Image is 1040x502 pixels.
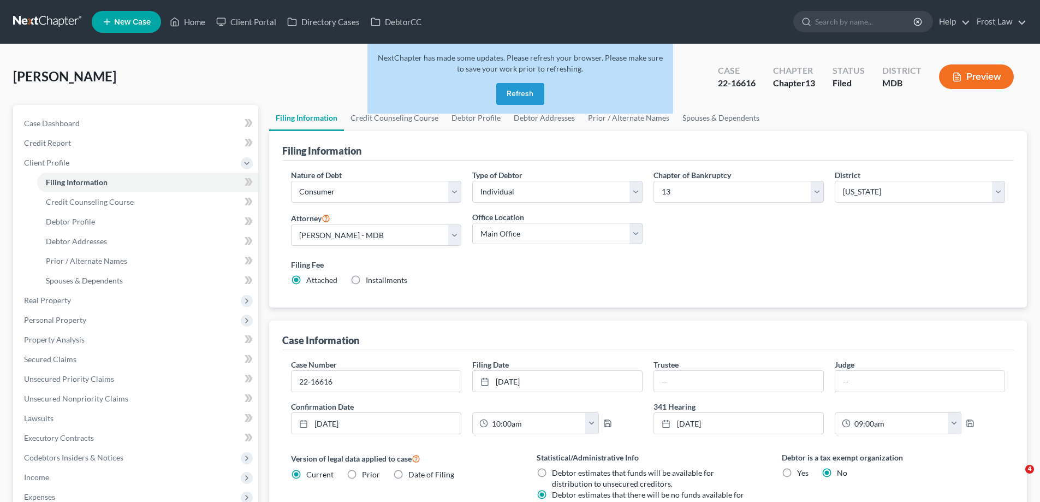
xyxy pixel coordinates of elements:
[24,315,86,324] span: Personal Property
[46,197,134,206] span: Credit Counseling Course
[306,470,334,479] span: Current
[365,12,427,32] a: DebtorCC
[24,414,54,423] span: Lawsuits
[15,133,258,153] a: Credit Report
[282,12,365,32] a: Directory Cases
[934,12,970,32] a: Help
[46,217,95,226] span: Debtor Profile
[15,369,258,389] a: Unsecured Priority Claims
[378,53,663,73] span: NextChapter has made some updates. Please refresh your browser. Please make sure to save your wor...
[37,192,258,212] a: Credit Counseling Course
[833,77,865,90] div: Filed
[286,401,648,412] label: Confirmation Date
[114,18,151,26] span: New Case
[939,64,1014,89] button: Preview
[472,211,524,223] label: Office Location
[676,105,766,131] a: Spouses & Dependents
[815,11,915,32] input: Search by name...
[164,12,211,32] a: Home
[552,468,714,488] span: Debtor estimates that funds will be available for distribution to unsecured creditors.
[971,12,1026,32] a: Frost Law
[291,259,1005,270] label: Filing Fee
[718,77,756,90] div: 22-16616
[496,83,544,105] button: Refresh
[269,105,344,131] a: Filing Information
[46,178,108,187] span: Filing Information
[282,334,359,347] div: Case Information
[24,158,69,167] span: Client Profile
[37,212,258,232] a: Debtor Profile
[291,211,330,225] label: Attorney
[654,371,823,392] input: --
[37,271,258,291] a: Spouses & Dependents
[648,401,1011,412] label: 341 Hearing
[653,169,731,181] label: Chapter of Bankruptcy
[15,389,258,409] a: Unsecured Nonpriority Claims
[46,237,107,246] span: Debtor Addresses
[15,114,258,133] a: Case Dashboard
[292,371,461,392] input: Enter case number...
[797,468,809,477] span: Yes
[24,355,76,364] span: Secured Claims
[835,359,854,370] label: Judge
[366,275,407,285] span: Installments
[833,64,865,77] div: Status
[537,452,760,463] label: Statistical/Administrative Info
[472,359,509,370] label: Filing Date
[15,428,258,448] a: Executory Contracts
[654,413,823,434] a: [DATE]
[15,409,258,428] a: Lawsuits
[805,78,815,88] span: 13
[488,413,586,434] input: -- : --
[24,394,128,403] span: Unsecured Nonpriority Claims
[15,330,258,350] a: Property Analysis
[24,335,85,344] span: Property Analysis
[24,453,123,462] span: Codebtors Insiders & Notices
[15,350,258,369] a: Secured Claims
[882,77,922,90] div: MDB
[24,296,71,305] span: Real Property
[782,452,1005,463] label: Debtor is a tax exempt organization
[362,470,380,479] span: Prior
[306,275,337,285] span: Attached
[291,359,337,370] label: Case Number
[24,119,80,128] span: Case Dashboard
[37,251,258,271] a: Prior / Alternate Names
[773,64,815,77] div: Chapter
[344,105,445,131] a: Credit Counseling Course
[837,468,847,477] span: No
[13,68,116,84] span: [PERSON_NAME]
[473,371,642,392] a: [DATE]
[37,173,258,192] a: Filing Information
[291,169,342,181] label: Nature of Debt
[24,492,55,501] span: Expenses
[835,169,860,181] label: District
[24,374,114,383] span: Unsecured Priority Claims
[211,12,282,32] a: Client Portal
[282,144,361,157] div: Filing Information
[1025,465,1034,474] span: 4
[653,359,679,370] label: Trustee
[835,371,1005,392] input: --
[1003,465,1029,491] iframe: Intercom live chat
[24,433,94,442] span: Executory Contracts
[291,452,514,465] label: Version of legal data applied to case
[773,77,815,90] div: Chapter
[472,169,522,181] label: Type of Debtor
[46,256,127,265] span: Prior / Alternate Names
[37,232,258,251] a: Debtor Addresses
[408,470,454,479] span: Date of Filing
[851,413,948,434] input: -- : --
[292,413,461,434] a: [DATE]
[24,138,71,147] span: Credit Report
[882,64,922,77] div: District
[46,276,123,285] span: Spouses & Dependents
[24,473,49,482] span: Income
[718,64,756,77] div: Case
